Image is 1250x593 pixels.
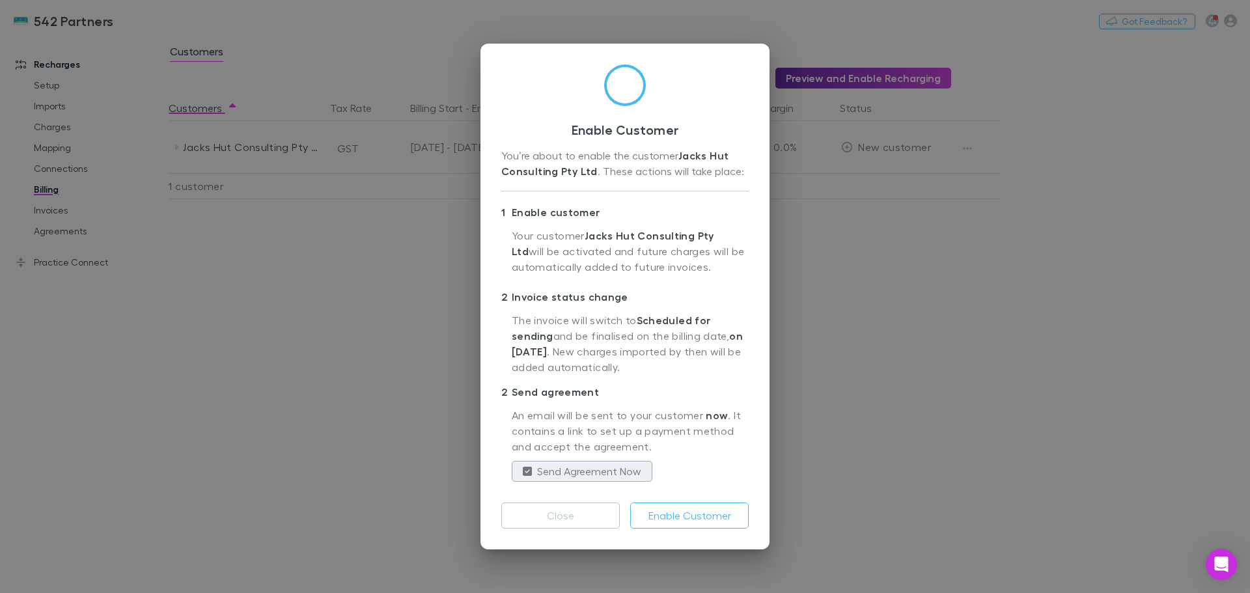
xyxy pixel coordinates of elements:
p: Invoice status change [501,286,749,307]
p: The invoice will switch to and be finalised on the billing date, . New charges imported by then w... [512,312,749,376]
button: Enable Customer [630,503,749,529]
div: 1 [501,204,512,220]
div: 2 [501,384,512,400]
p: Your customer will be activated and future charges will be automatically added to future invoices. [512,228,749,281]
div: You’re about to enable the customer . These actions will take place: [501,148,749,180]
h3: Enable Customer [501,122,749,137]
p: Send agreement [501,381,749,402]
button: Close [501,503,620,529]
strong: Jacks Hut Consulting Pty Ltd [512,229,714,258]
strong: now [706,409,728,422]
button: Send Agreement Now [512,461,652,482]
div: 2 [501,289,512,305]
p: Enable customer [501,202,749,223]
label: Send Agreement Now [537,463,641,479]
p: An email will be sent to your customer . It contains a link to set up a payment method and accept... [512,407,749,456]
div: Open Intercom Messenger [1206,549,1237,580]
